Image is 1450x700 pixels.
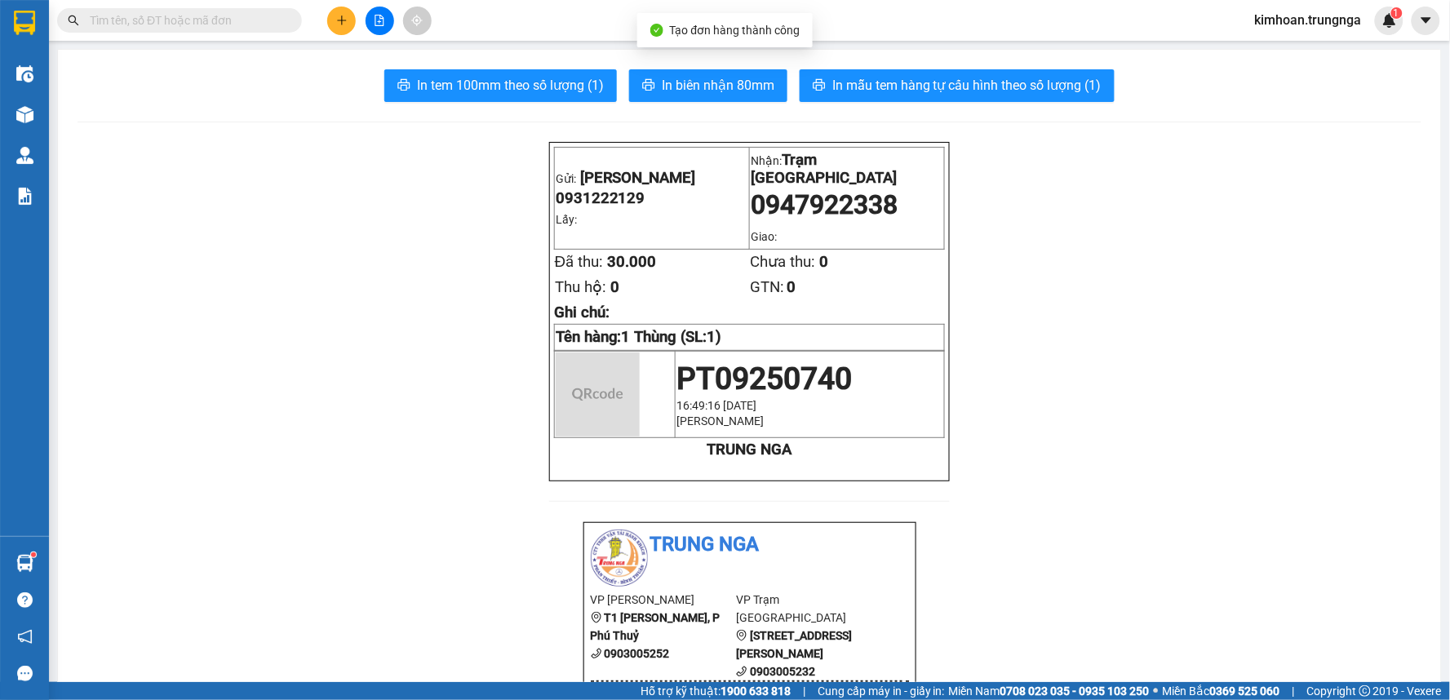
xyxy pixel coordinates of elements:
[676,414,764,428] span: [PERSON_NAME]
[68,15,79,26] span: search
[813,78,826,94] span: printer
[1382,13,1397,28] img: icon-new-feature
[397,78,410,94] span: printer
[736,629,852,660] b: [STREET_ADDRESS][PERSON_NAME]
[556,189,645,207] span: 0931222129
[607,253,656,271] span: 30.000
[366,7,394,35] button: file-add
[411,15,423,26] span: aim
[787,278,796,296] span: 0
[580,169,696,187] span: [PERSON_NAME]
[819,253,828,271] span: 0
[1242,10,1375,30] span: kimhoan.trungnga
[554,303,610,321] span: Ghi chú:
[1412,7,1440,35] button: caret-down
[1210,684,1280,698] strong: 0369 525 060
[374,15,385,26] span: file-add
[736,666,747,677] span: phone
[707,441,792,459] strong: TRUNG NGA
[676,399,756,412] span: 16:49:16 [DATE]
[591,591,737,609] li: VP [PERSON_NAME]
[736,591,882,627] li: VP Trạm [GEOGRAPHIC_DATA]
[707,328,722,346] span: 1)
[591,529,909,560] li: Trung Nga
[1154,688,1159,694] span: ⚪️
[417,75,604,95] span: In tem 100mm theo số lượng (1)
[14,11,35,35] img: logo-vxr
[556,352,640,436] img: qr-code
[750,253,815,271] span: Chưa thu:
[641,682,791,700] span: Hỗ trợ kỹ thuật:
[751,151,943,187] p: Nhận:
[591,612,602,623] span: environment
[751,230,777,243] span: Giao:
[591,529,648,587] img: logo.jpg
[818,682,945,700] span: Cung cấp máy in - giấy in:
[832,75,1102,95] span: In mẫu tem hàng tự cấu hình theo số lượng (1)
[676,361,852,397] span: PT09250740
[629,69,787,102] button: printerIn biên nhận 80mm
[800,69,1115,102] button: printerIn mẫu tem hàng tự cấu hình theo số lượng (1)
[384,69,617,102] button: printerIn tem 100mm theo số lượng (1)
[17,592,33,608] span: question-circle
[622,328,722,346] span: 1 Thùng (SL:
[751,151,897,187] span: Trạm [GEOGRAPHIC_DATA]
[751,189,898,220] span: 0947922338
[662,75,774,95] span: In biên nhận 80mm
[605,647,670,660] b: 0903005252
[610,278,619,296] span: 0
[16,106,33,123] img: warehouse-icon
[16,147,33,164] img: warehouse-icon
[1293,682,1295,700] span: |
[555,278,606,296] span: Thu hộ:
[750,278,784,296] span: GTN:
[336,15,348,26] span: plus
[591,648,602,659] span: phone
[949,682,1150,700] span: Miền Nam
[556,328,722,346] strong: Tên hàng:
[1419,13,1434,28] span: caret-down
[556,169,748,187] p: Gửi:
[591,611,721,642] b: T1 [PERSON_NAME], P Phú Thuỷ
[803,682,805,700] span: |
[90,11,282,29] input: Tìm tên, số ĐT hoặc mã đơn
[17,629,33,645] span: notification
[403,7,432,35] button: aim
[16,555,33,572] img: warehouse-icon
[721,684,791,698] strong: 1900 633 818
[1359,685,1371,697] span: copyright
[1391,7,1403,19] sup: 1
[642,78,655,94] span: printer
[736,630,747,641] span: environment
[16,65,33,82] img: warehouse-icon
[1163,682,1280,700] span: Miền Bắc
[17,666,33,681] span: message
[555,253,603,271] span: Đã thu:
[670,24,800,37] span: Tạo đơn hàng thành công
[31,552,36,557] sup: 1
[750,665,815,678] b: 0903005232
[1000,684,1150,698] strong: 0708 023 035 - 0935 103 250
[16,188,33,205] img: solution-icon
[650,24,663,37] span: check-circle
[1394,7,1399,19] span: 1
[327,7,356,35] button: plus
[556,213,577,226] span: Lấy:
